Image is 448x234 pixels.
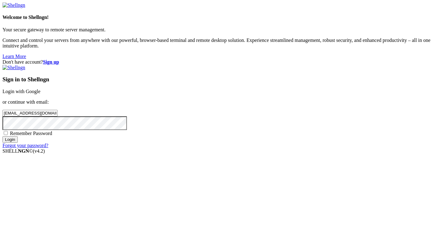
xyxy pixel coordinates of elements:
[2,38,446,49] p: Connect and control your servers from anywhere with our powerful, browser-based terminal and remo...
[2,65,25,70] img: Shellngn
[4,131,8,135] input: Remember Password
[2,89,40,94] a: Login with Google
[43,59,59,65] a: Sign up
[10,131,52,136] span: Remember Password
[2,54,26,59] a: Learn More
[2,99,446,105] p: or continue with email:
[2,15,446,20] h4: Welcome to Shellngn!
[2,27,446,33] p: Your secure gateway to remote server management.
[18,148,29,154] b: NGN
[2,110,58,116] input: Email address
[2,59,446,65] div: Don't have account?
[2,148,45,154] span: SHELL ©
[2,136,18,143] input: Login
[2,76,446,83] h3: Sign in to Shellngn
[2,143,48,148] a: Forgot your password?
[33,148,45,154] span: 4.2.0
[2,2,25,8] img: Shellngn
